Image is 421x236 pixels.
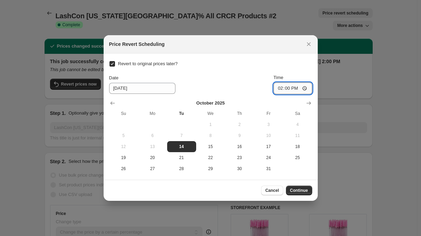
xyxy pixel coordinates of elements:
button: Thursday October 9 2025 [225,130,254,141]
span: Sa [286,111,309,116]
span: 10 [257,133,280,138]
span: 2 [228,122,251,127]
button: Saturday October 11 2025 [283,130,312,141]
button: Sunday October 19 2025 [109,152,138,163]
button: Show next month, November 2025 [304,98,314,108]
span: 12 [112,144,135,149]
th: Thursday [225,108,254,119]
span: 5 [112,133,135,138]
button: Monday October 20 2025 [138,152,167,163]
button: Wednesday October 8 2025 [196,130,225,141]
button: Thursday October 30 2025 [225,163,254,174]
span: Su [112,111,135,116]
button: Wednesday October 29 2025 [196,163,225,174]
button: Thursday October 2 2025 [225,119,254,130]
button: Friday October 3 2025 [254,119,283,130]
span: 19 [112,155,135,160]
span: 11 [286,133,309,138]
button: Friday October 10 2025 [254,130,283,141]
th: Sunday [109,108,138,119]
span: Date [109,75,118,80]
button: Close [304,39,314,49]
span: 1 [199,122,222,127]
span: 22 [199,155,222,160]
span: 30 [228,166,251,171]
span: 13 [141,144,164,149]
button: Saturday October 18 2025 [283,141,312,152]
span: 15 [199,144,222,149]
span: 21 [170,155,193,160]
button: Tuesday October 7 2025 [167,130,196,141]
th: Tuesday [167,108,196,119]
span: 14 [170,144,193,149]
input: 12:00 [274,82,312,94]
span: Revert to original prices later? [118,61,178,66]
button: Sunday October 5 2025 [109,130,138,141]
span: 26 [112,166,135,171]
span: Fr [257,111,280,116]
span: Th [228,111,251,116]
span: 27 [141,166,164,171]
span: We [199,111,222,116]
button: Saturday October 25 2025 [283,152,312,163]
input: 10/14/2025 [109,83,175,94]
span: Continue [290,188,308,193]
button: Cancel [261,186,283,195]
button: Friday October 24 2025 [254,152,283,163]
span: 23 [228,155,251,160]
span: Mo [141,111,164,116]
span: 3 [257,122,280,127]
th: Saturday [283,108,312,119]
button: Monday October 6 2025 [138,130,167,141]
span: Time [274,75,283,80]
button: Tuesday October 21 2025 [167,152,196,163]
span: Tu [170,111,193,116]
span: 6 [141,133,164,138]
span: 4 [286,122,309,127]
span: 9 [228,133,251,138]
h2: Price Revert Scheduling [109,41,165,48]
th: Wednesday [196,108,225,119]
span: 31 [257,166,280,171]
button: Thursday October 16 2025 [225,141,254,152]
button: Wednesday October 15 2025 [196,141,225,152]
button: Monday October 27 2025 [138,163,167,174]
button: Saturday October 4 2025 [283,119,312,130]
span: 29 [199,166,222,171]
span: Cancel [265,188,279,193]
button: Continue [286,186,312,195]
button: Today Tuesday October 14 2025 [167,141,196,152]
span: 25 [286,155,309,160]
th: Friday [254,108,283,119]
button: Monday October 13 2025 [138,141,167,152]
span: 18 [286,144,309,149]
span: 16 [228,144,251,149]
span: 28 [170,166,193,171]
button: Tuesday October 28 2025 [167,163,196,174]
button: Friday October 17 2025 [254,141,283,152]
button: Sunday October 12 2025 [109,141,138,152]
span: 17 [257,144,280,149]
button: Show previous month, September 2025 [108,98,117,108]
span: 7 [170,133,193,138]
button: Wednesday October 22 2025 [196,152,225,163]
button: Wednesday October 1 2025 [196,119,225,130]
span: 24 [257,155,280,160]
span: 8 [199,133,222,138]
th: Monday [138,108,167,119]
button: Sunday October 26 2025 [109,163,138,174]
button: Thursday October 23 2025 [225,152,254,163]
button: Friday October 31 2025 [254,163,283,174]
span: 20 [141,155,164,160]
